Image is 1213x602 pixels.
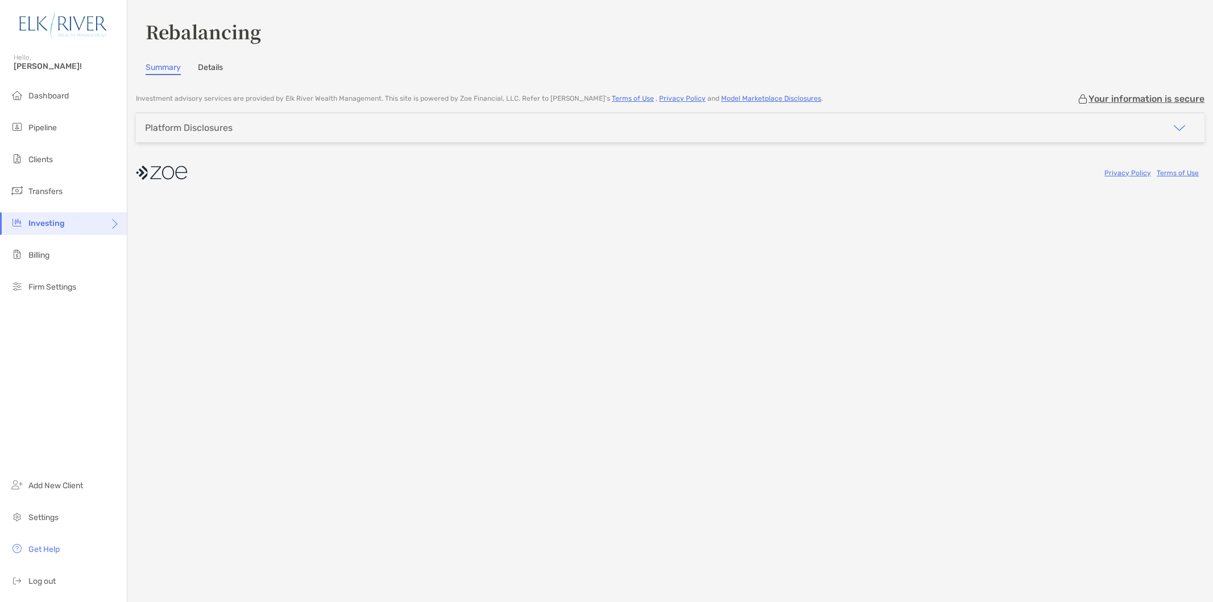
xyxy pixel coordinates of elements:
img: settings icon [10,510,24,523]
span: Dashboard [28,91,69,101]
img: Zoe Logo [14,5,113,46]
span: Pipeline [28,123,57,133]
img: pipeline icon [10,120,24,134]
img: logout icon [10,574,24,587]
span: Firm Settings [28,282,76,292]
img: billing icon [10,248,24,261]
span: Transfers [28,187,63,196]
span: Investing [28,218,65,228]
img: clients icon [10,152,24,166]
span: Settings [28,513,59,522]
img: firm-settings icon [10,279,24,293]
p: Investment advisory services are provided by Elk River Wealth Management . This site is powered b... [136,94,823,103]
a: Summary [146,63,181,75]
img: transfers icon [10,184,24,197]
img: investing icon [10,216,24,229]
span: Get Help [28,545,60,554]
span: Log out [28,576,56,586]
img: icon arrow [1173,121,1186,135]
a: Terms of Use [612,94,654,102]
span: [PERSON_NAME]! [14,61,120,71]
p: Your information is secure [1088,93,1204,104]
img: company logo [136,160,187,185]
h3: Rebalancing [146,18,1195,44]
a: Privacy Policy [659,94,706,102]
span: Billing [28,250,49,260]
a: Model Marketplace Disclosures [721,94,821,102]
a: Terms of Use [1157,169,1199,177]
img: get-help icon [10,542,24,555]
a: Privacy Policy [1104,169,1151,177]
span: Clients [28,155,53,164]
div: Platform Disclosures [145,122,233,133]
a: Details [198,63,223,75]
img: add_new_client icon [10,478,24,492]
span: Add New Client [28,481,83,490]
img: dashboard icon [10,88,24,102]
